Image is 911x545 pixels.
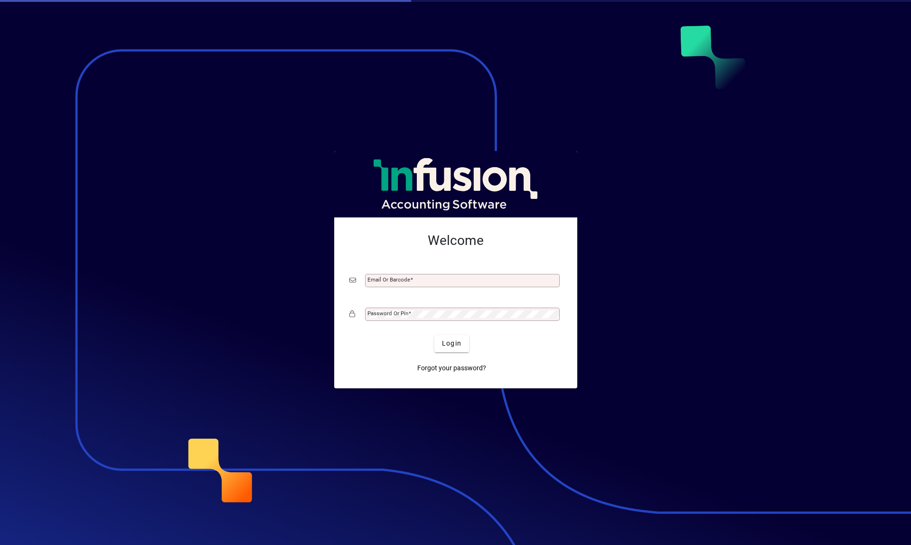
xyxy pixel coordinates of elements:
span: Login [442,338,461,348]
h2: Welcome [349,233,562,249]
span: Forgot your password? [417,363,486,373]
button: Login [434,335,469,352]
mat-label: Email or Barcode [367,276,410,283]
mat-label: Password or Pin [367,310,408,317]
a: Forgot your password? [413,360,490,377]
